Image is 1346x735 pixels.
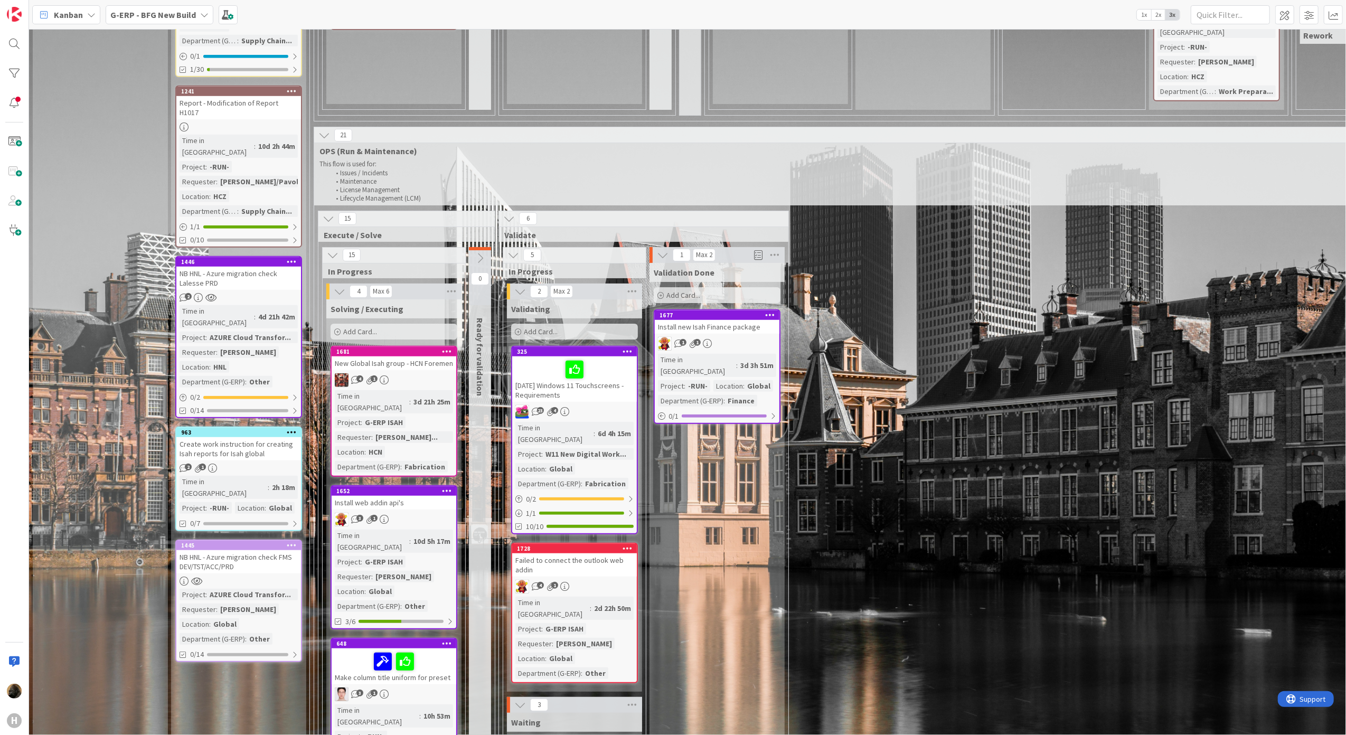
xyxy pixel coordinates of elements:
[526,494,536,505] span: 0 / 2
[743,380,745,392] span: :
[530,285,548,298] span: 2
[512,544,637,577] div: 1728Failed to connect the outlook web addin
[512,544,637,553] div: 1728
[207,502,232,514] div: -RUN-
[190,405,204,416] span: 0/14
[332,639,456,648] div: 648
[269,482,298,493] div: 2h 18m
[324,230,482,240] span: Execute / Solve
[180,376,245,388] div: Department (G-ERP)
[547,463,575,475] div: Global
[515,623,541,635] div: Project
[515,653,545,664] div: Location
[180,191,209,202] div: Location
[209,618,211,630] span: :
[332,486,456,510] div: 1652Install web addin api's
[655,310,779,334] div: 1677Install new Isah Finance package
[356,375,363,382] span: 4
[723,395,725,407] span: :
[180,604,216,615] div: Requester
[256,140,298,152] div: 10d 2h 44m
[180,135,254,158] div: Time in [GEOGRAPHIC_DATA]
[335,390,409,413] div: Time in [GEOGRAPHIC_DATA]
[218,346,279,358] div: [PERSON_NAME]
[1157,86,1215,97] div: Department (G-ERP)
[511,543,638,683] a: 1728Failed to connect the outlook web addinLCTime in [GEOGRAPHIC_DATA]:2d 22h 50mProject:G-ERP IS...
[364,586,366,597] span: :
[180,332,205,343] div: Project
[736,360,738,371] span: :
[411,535,453,547] div: 10d 5h 17m
[515,448,541,460] div: Project
[594,428,595,439] span: :
[7,7,22,22] img: Visit kanbanzone.com
[512,347,637,402] div: 325[DATE] Windows 11 Touchscreens - Requirements
[190,392,200,403] span: 0 / 2
[181,88,301,95] div: 1241
[1165,10,1180,20] span: 3x
[400,600,402,612] span: :
[511,717,541,728] span: Waiting
[551,582,558,589] span: 1
[205,502,207,514] span: :
[254,140,256,152] span: :
[366,446,385,458] div: HCN
[176,257,301,290] div: 1446NB HNL - Azure migration check Lalesse PRD
[190,518,200,529] span: 0/7
[373,431,440,443] div: [PERSON_NAME]...
[371,375,378,382] span: 1
[361,556,362,568] span: :
[332,513,456,526] div: LC
[371,515,378,522] span: 1
[218,176,307,187] div: [PERSON_NAME]/Pavol...
[409,535,411,547] span: :
[551,407,558,414] span: 4
[666,290,700,300] span: Add Card...
[419,710,421,722] span: :
[237,205,239,217] span: :
[1187,71,1189,82] span: :
[512,493,637,506] div: 0/2
[239,35,295,46] div: Supply Chain...
[504,230,775,240] span: Validate
[335,704,419,728] div: Time in [GEOGRAPHIC_DATA]
[190,234,204,246] span: 0/10
[207,161,232,173] div: -RUN-
[512,507,637,520] div: 1/1
[371,571,373,582] span: :
[185,464,192,470] span: 2
[694,339,701,346] span: 1
[373,571,434,582] div: [PERSON_NAME]
[541,448,543,460] span: :
[176,267,301,290] div: NB HNL - Azure migration check Lalesse PRD
[190,649,204,660] span: 0/14
[543,448,629,460] div: W11 New Digital Work...
[335,530,409,553] div: Time in [GEOGRAPHIC_DATA]
[207,332,294,343] div: AZURE Cloud Transfor...
[526,508,536,519] span: 1 / 1
[239,205,295,217] div: Supply Chain...
[180,502,205,514] div: Project
[366,586,394,597] div: Global
[581,667,582,679] span: :
[1216,86,1276,97] div: Work Prepara...
[7,713,22,728] div: H
[335,513,349,526] img: LC
[345,616,355,627] span: 3/6
[205,332,207,343] span: :
[180,618,209,630] div: Location
[515,422,594,445] div: Time in [GEOGRAPHIC_DATA]
[175,256,302,418] a: 1446NB HNL - Azure migration check Lalesse PRDTime in [GEOGRAPHIC_DATA]:4d 21h 42mProject:AZURE C...
[332,687,456,701] div: ll
[512,580,637,593] div: LC
[545,653,547,664] span: :
[176,96,301,119] div: Report - Modification of Report H1017
[553,638,615,649] div: [PERSON_NAME]
[331,346,457,477] a: 1681New Global Isah group - HCN ForemenJKTime in [GEOGRAPHIC_DATA]:3d 21h 25mProject:G-ERP ISAHRe...
[655,410,779,423] div: 0/1
[515,463,545,475] div: Location
[655,310,779,320] div: 1677
[209,191,211,202] span: :
[658,337,672,351] img: LC
[181,429,301,436] div: 963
